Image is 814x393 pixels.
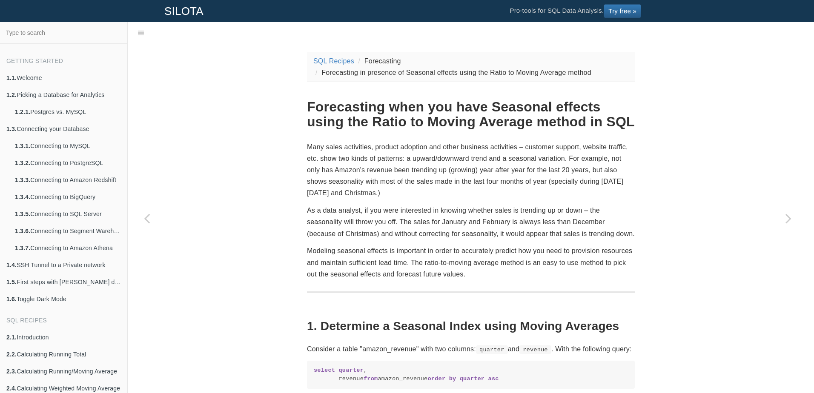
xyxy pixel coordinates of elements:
[15,159,30,166] b: 1.3.2.
[6,125,17,132] b: 1.3.
[307,141,635,199] p: Many sales activities, product adoption and other business activities – customer support, website...
[9,222,127,239] a: 1.3.6.Connecting to Segment Warehouse
[501,0,650,22] li: Pro-tools for SQL Data Analysis.
[9,171,127,188] a: 1.3.3.Connecting to Amazon Redshift
[6,296,17,302] b: 1.6.
[9,154,127,171] a: 1.3.2.Connecting to PostgreSQL
[427,376,445,382] span: order
[307,320,635,333] h2: 1. Determine a Seasonal Index using Moving Averages
[3,25,125,41] input: Type to search
[9,103,127,120] a: 1.2.1.Postgres vs. MySQL
[15,211,30,217] b: 1.3.5.
[769,43,808,393] a: Next page: Understanding how Joins work – examples with Javascript implementation
[6,74,17,81] b: 1.1.
[314,367,335,373] span: select
[6,351,17,358] b: 2.2.
[128,43,166,393] a: Previous page: Calculating Linear Regression Coefficients
[460,376,485,382] span: quarter
[307,343,635,355] p: Consider a table "amazon_revenue" with two columns: and . With the following query:
[314,366,628,383] code: , revenue amazon_revenue
[519,345,551,354] code: revenue
[15,177,30,183] b: 1.3.3.
[313,67,591,78] li: Forecasting in presence of Seasonal effects using the Ratio to Moving Average method
[9,137,127,154] a: 1.3.1.Connecting to MySQL
[6,334,17,341] b: 2.1.
[307,100,635,129] h1: Forecasting when you have Seasonal effects using the Ratio to Moving Average method in SQL
[364,376,378,382] span: from
[15,194,30,200] b: 1.3.4.
[449,376,456,382] span: by
[158,0,210,22] a: SILOTA
[488,376,499,382] span: asc
[356,55,401,67] li: Forecasting
[15,245,30,251] b: 1.3.7.
[6,368,17,375] b: 2.3.
[6,91,17,98] b: 1.2.
[6,262,17,268] b: 1.4.
[476,345,508,354] code: quarter
[15,142,30,149] b: 1.3.1.
[9,205,127,222] a: 1.3.5.Connecting to SQL Server
[339,367,364,373] span: quarter
[307,245,635,280] p: Modeling seasonal effects is important in order to accurately predict how you need to provision r...
[15,108,30,115] b: 1.2.1.
[6,385,17,392] b: 2.4.
[307,205,635,239] p: As a data analyst, if you were interested in knowing whether sales is trending up or down – the s...
[313,57,354,65] a: SQL Recipes
[604,4,641,18] a: Try free »
[9,188,127,205] a: 1.3.4.Connecting to BigQuery
[9,239,127,256] a: 1.3.7.Connecting to Amazon Athena
[15,228,30,234] b: 1.3.6.
[6,279,17,285] b: 1.5.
